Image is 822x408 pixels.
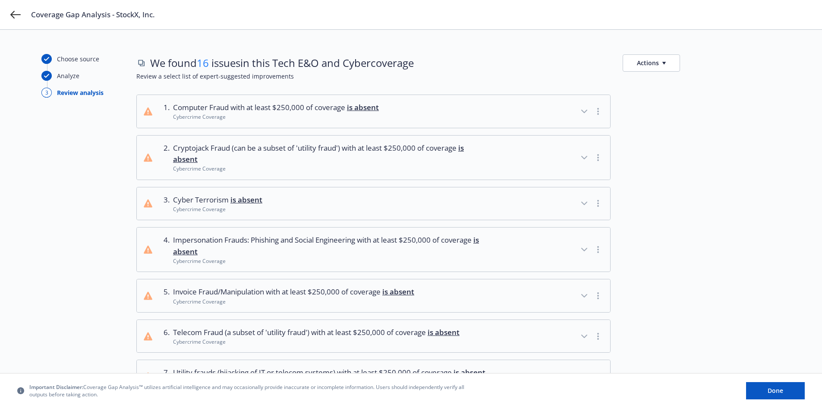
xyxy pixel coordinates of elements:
[29,383,469,398] span: Coverage Gap Analysis™ utilizes artificial intelligence and may occasionally provide inaccurate o...
[173,234,488,257] span: Impersonation Frauds: Phishing and Social Engineering with at least $250,000 of coverage
[623,54,680,72] button: Actions
[197,56,209,70] span: 16
[173,142,488,165] span: Cryptojack Fraud (can be a subset of 'utility fraud') with at least $250,000 of coverage
[173,206,262,213] div: Cybercrime Coverage
[41,88,52,98] div: 3
[173,338,460,345] div: Cybercrime Coverage
[159,327,170,346] div: 6 .
[137,187,610,220] button: 3.Cyber Terrorism is absentCybercrime Coverage
[137,95,610,128] button: 1.Computer Fraud with at least $250,000 of coverage is absentCybercrime Coverage
[57,54,99,63] div: Choose source
[173,113,379,120] div: Cybercrime Coverage
[29,383,83,391] span: Important Disclaimer:
[159,234,170,265] div: 4 .
[159,102,170,121] div: 1 .
[137,320,610,353] button: 6.Telecom Fraud (a subset of 'utility fraud') with at least $250,000 of coverage is absentCybercr...
[136,72,781,81] span: Review a select list of expert-suggested improvements
[137,228,610,272] button: 4.Impersonation Frauds: Phishing and Social Engineering with at least $250,000 of coverage is abs...
[159,194,170,213] div: 3 .
[347,102,379,112] span: is absent
[382,287,414,297] span: is absent
[137,136,610,180] button: 2.Cryptojack Fraud (can be a subset of 'utility fraud') with at least $250,000 of coverage is abs...
[768,386,783,395] span: Done
[173,235,479,256] span: is absent
[137,360,610,393] button: 7.Utility frauds (hijacking of IT or telecom systems) with at least $250,000 of coverage is absen...
[173,194,262,206] span: Cyber Terrorism
[159,142,170,173] div: 2 .
[159,286,170,305] div: 5 .
[173,165,488,172] div: Cybercrime Coverage
[173,327,460,338] span: Telecom Fraud (a subset of 'utility fraud') with at least $250,000 of coverage
[746,382,805,399] button: Done
[173,298,414,305] div: Cybercrime Coverage
[159,367,170,386] div: 7 .
[173,257,488,265] div: Cybercrime Coverage
[230,195,262,205] span: is absent
[454,367,485,377] span: is absent
[173,286,414,297] span: Invoice Fraud/Manipulation with at least $250,000 of coverage
[57,71,79,80] div: Analyze
[173,367,485,378] span: Utility frauds (hijacking of IT or telecom systems) with at least $250,000 of coverage
[137,279,610,312] button: 5.Invoice Fraud/Manipulation with at least $250,000 of coverage is absentCybercrime Coverage
[173,102,379,113] span: Computer Fraud with at least $250,000 of coverage
[428,327,460,337] span: is absent
[150,56,414,70] span: We found issues in this Tech E&O and Cyber coverage
[57,88,104,97] div: Review analysis
[31,9,155,20] span: Coverage Gap Analysis - StockX, Inc.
